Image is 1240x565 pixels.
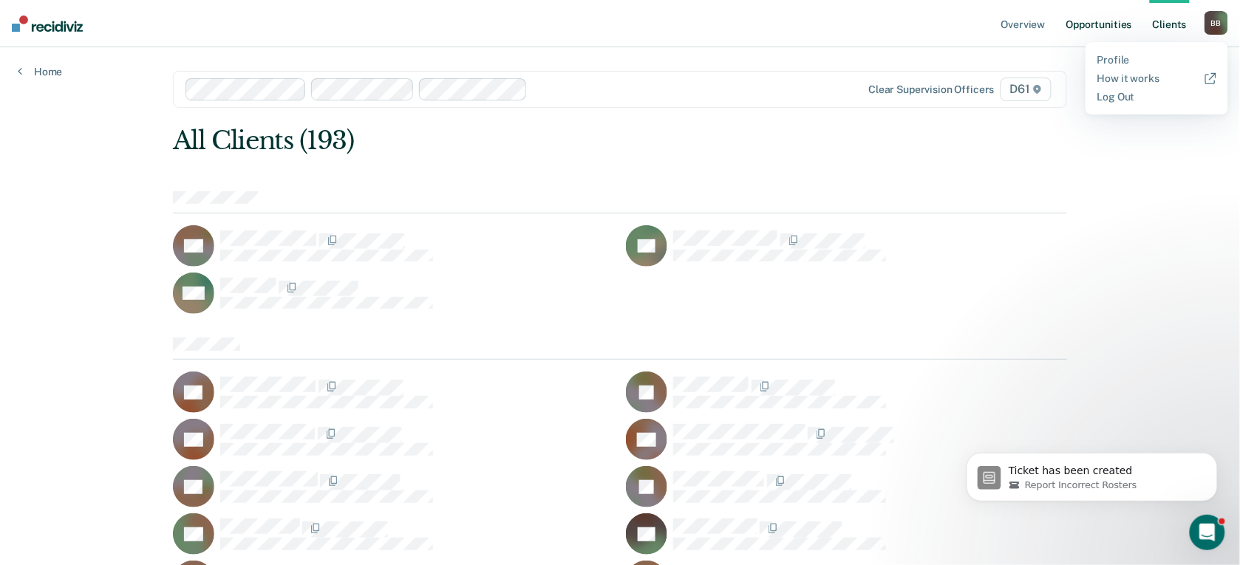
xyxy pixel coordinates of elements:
div: All Clients (193) [173,126,888,156]
span: D61 [1001,78,1052,101]
button: Messages [98,429,197,488]
span: Tickets [225,466,267,476]
div: #34415626 • Submitted [52,66,237,82]
button: Tickets [197,429,296,488]
a: How it works [1097,72,1216,85]
div: B B [1205,11,1228,35]
a: Home [18,65,62,78]
img: Recidiviz [12,16,83,32]
h1: Tickets [120,7,179,32]
span: Home [34,466,64,476]
span: Messages [123,466,174,476]
a: Profile [1097,54,1216,66]
a: Log Out [1097,91,1216,103]
div: Close [259,6,286,32]
button: BB [1205,11,1228,35]
iframe: Intercom notifications message [944,422,1240,525]
iframe: Intercom live chat [1190,515,1225,550]
div: Team Addition Request Submitted [52,51,237,66]
div: Clear supervision officers [868,83,994,96]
